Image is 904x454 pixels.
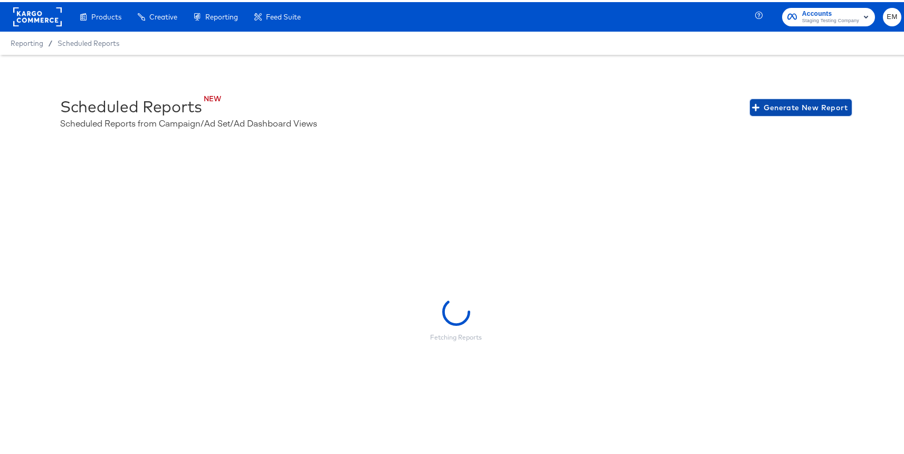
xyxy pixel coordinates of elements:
[754,99,848,112] span: Generate New Report
[883,6,901,24] button: EM
[802,15,859,23] span: Staging Testing Company
[149,11,177,19] span: Creative
[750,97,852,114] button: Generate New Report
[79,92,221,102] div: NEW
[91,11,121,19] span: Products
[60,115,317,127] div: Scheduled Reports from Campaign/Ad Set/Ad Dashboard Views
[58,37,119,45] a: Scheduled Reports
[205,11,238,19] span: Reporting
[782,6,875,24] button: AccountsStaging Testing Company
[802,6,859,17] span: Accounts
[430,331,482,340] div: Fetching Reports
[11,37,43,45] span: Reporting
[266,11,301,19] span: Feed Suite
[43,37,58,45] span: /
[887,9,897,21] span: EM
[60,94,202,115] div: Scheduled Reports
